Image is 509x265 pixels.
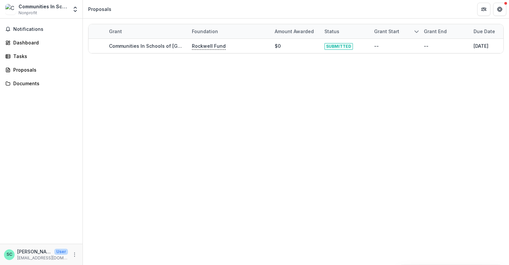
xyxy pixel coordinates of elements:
div: Grant end [420,28,451,35]
div: Communities In Schools of [GEOGRAPHIC_DATA] [19,3,68,10]
div: Grant end [420,24,470,38]
div: Grant start [370,28,403,35]
div: Status [320,24,370,38]
div: Grant start [370,24,420,38]
a: Documents [3,78,80,89]
a: Dashboard [3,37,80,48]
a: Communities In Schools of [GEOGRAPHIC_DATA] - 2025 - Application Request Form - Education [109,43,328,49]
div: Sarah Conlon [7,252,12,257]
div: -- [424,42,428,49]
div: Proposals [88,6,111,13]
p: User [54,249,68,255]
button: Partners [477,3,490,16]
div: Proposals [13,66,75,73]
div: Foundation [188,24,271,38]
div: Status [320,28,343,35]
div: Dashboard [13,39,75,46]
span: SUBMITTED [324,43,353,50]
button: Get Help [493,3,506,16]
a: Proposals [3,64,80,75]
span: Nonprofit [19,10,37,16]
div: Tasks [13,53,75,60]
svg: sorted descending [414,29,419,34]
button: Notifications [3,24,80,34]
div: Due Date [470,28,499,35]
nav: breadcrumb [85,4,114,14]
p: [EMAIL_ADDRESS][DOMAIN_NAME] [17,255,68,261]
img: Communities In Schools of Houston [5,4,16,15]
div: Grant [105,24,188,38]
div: -- [374,42,379,49]
div: Amount awarded [271,24,320,38]
a: Tasks [3,51,80,62]
div: [DATE] [474,42,488,49]
button: More [71,251,79,259]
div: Amount awarded [271,28,318,35]
p: Rockwell Fund [192,42,226,50]
div: Documents [13,80,75,87]
p: [PERSON_NAME] [17,248,52,255]
div: Foundation [188,28,222,35]
span: Notifications [13,27,77,32]
button: Open entity switcher [71,3,80,16]
div: $0 [275,42,281,49]
div: Grant [105,28,126,35]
